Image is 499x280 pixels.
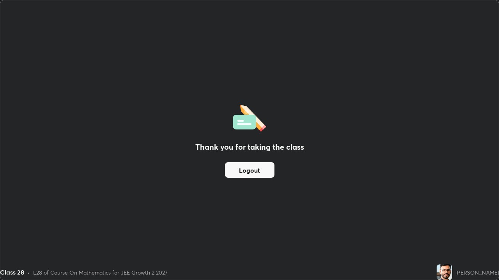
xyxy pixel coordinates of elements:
[437,264,452,280] img: ca0f5e163b6a4e08bc0bbfa0484aee76.jpg
[27,268,30,276] div: •
[33,268,168,276] div: L28 of Course On Mathematics for JEE Growth 2 2027
[195,141,304,153] h2: Thank you for taking the class
[225,162,274,178] button: Logout
[455,268,499,276] div: [PERSON_NAME]
[233,102,266,132] img: offlineFeedback.1438e8b3.svg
